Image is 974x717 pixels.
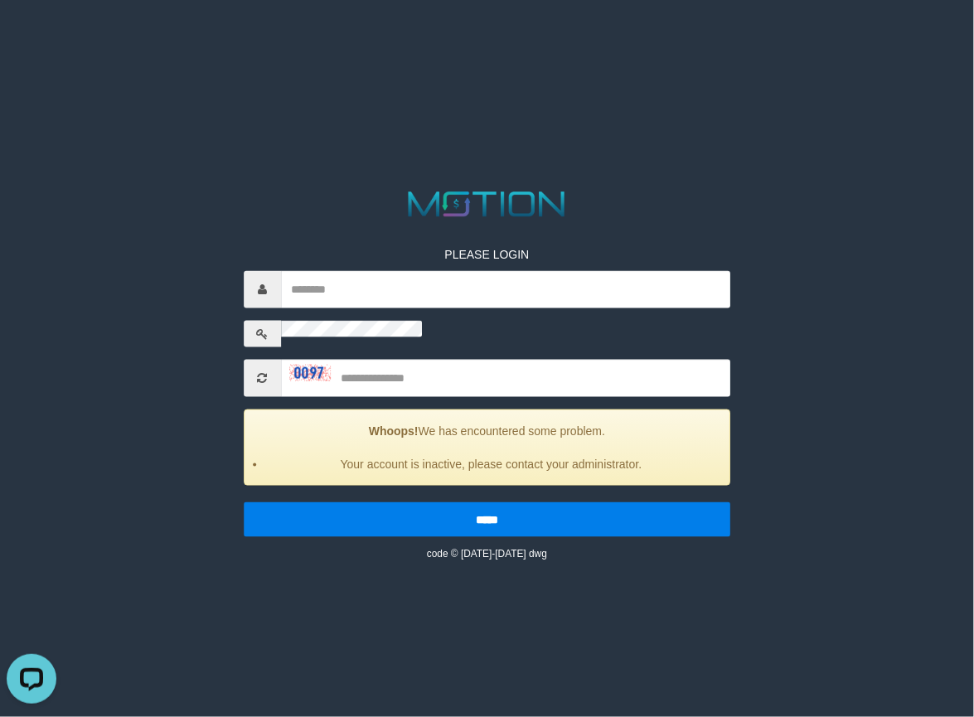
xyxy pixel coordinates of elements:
[369,424,419,437] strong: Whoops!
[427,548,547,560] small: code © [DATE]-[DATE] dwg
[402,187,573,221] img: MOTION_logo.png
[289,365,331,381] img: captcha
[244,245,731,262] p: PLEASE LOGIN
[265,455,718,472] li: Your account is inactive, please contact your administrator.
[7,7,56,56] button: Open LiveChat chat widget
[244,409,731,485] div: We has encountered some problem.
